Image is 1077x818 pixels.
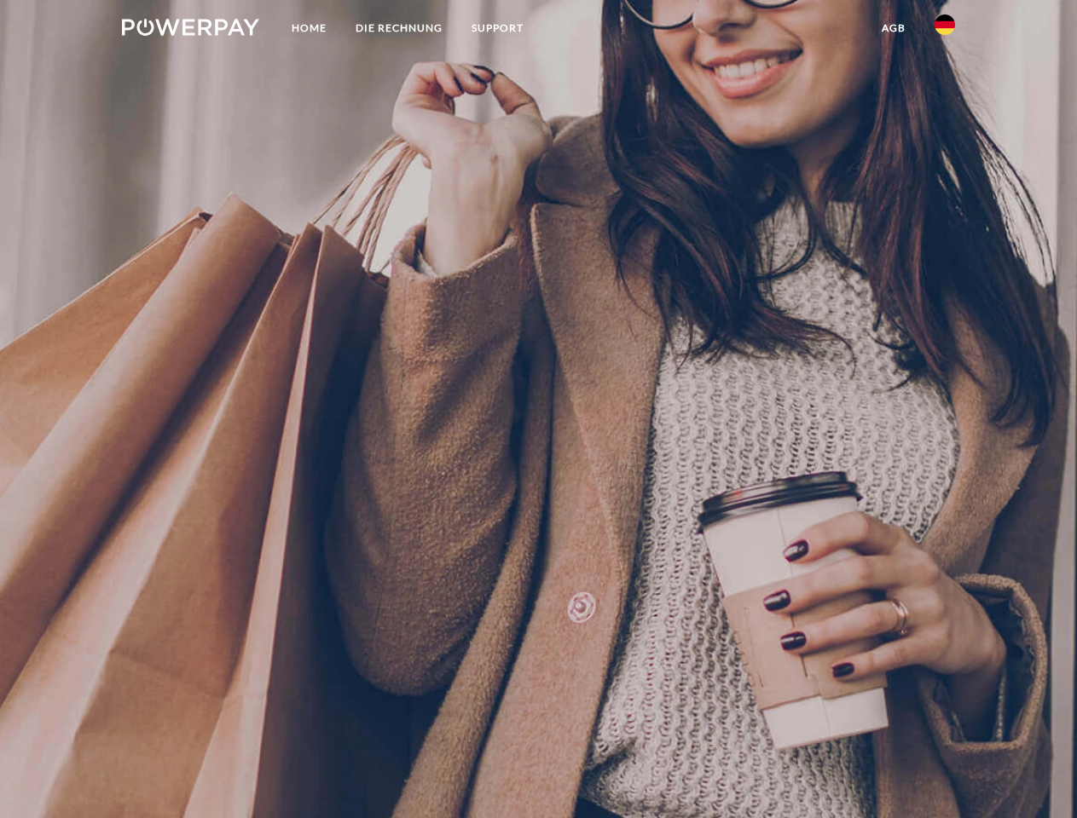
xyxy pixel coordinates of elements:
[457,13,538,43] a: SUPPORT
[277,13,341,43] a: Home
[341,13,457,43] a: DIE RECHNUNG
[122,19,259,36] img: logo-powerpay-white.svg
[867,13,920,43] a: agb
[935,14,955,35] img: de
